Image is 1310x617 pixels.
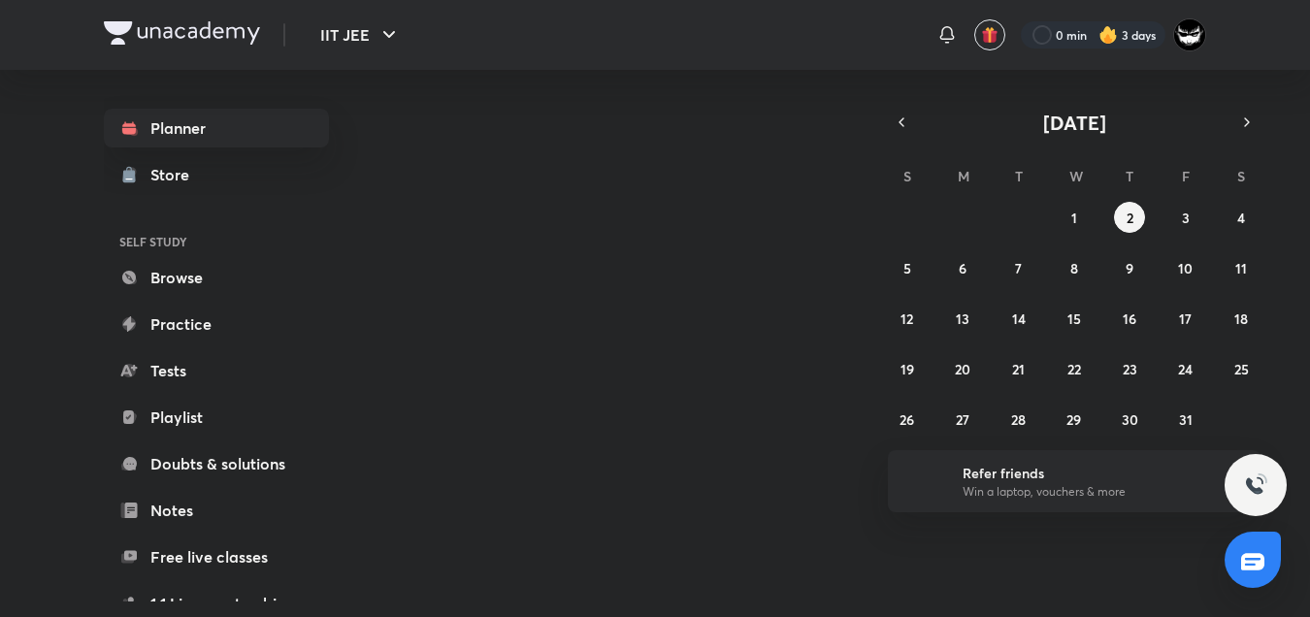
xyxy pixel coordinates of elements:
abbr: October 14, 2025 [1012,309,1026,328]
abbr: October 9, 2025 [1126,259,1133,277]
abbr: Thursday [1126,167,1133,185]
abbr: October 7, 2025 [1015,259,1022,277]
abbr: October 2, 2025 [1127,209,1133,227]
button: October 8, 2025 [1059,252,1090,283]
button: October 4, 2025 [1226,202,1257,233]
a: Company Logo [104,21,260,49]
abbr: Saturday [1237,167,1245,185]
abbr: October 18, 2025 [1234,309,1248,328]
abbr: Tuesday [1015,167,1023,185]
abbr: October 25, 2025 [1234,360,1249,378]
abbr: Sunday [903,167,911,185]
abbr: October 4, 2025 [1237,209,1245,227]
button: October 29, 2025 [1059,404,1090,435]
h6: Refer friends [963,463,1201,483]
abbr: October 3, 2025 [1182,209,1190,227]
abbr: October 12, 2025 [901,309,913,328]
abbr: October 23, 2025 [1123,360,1137,378]
img: avatar [981,26,999,44]
button: October 22, 2025 [1059,353,1090,384]
button: October 20, 2025 [947,353,978,384]
button: October 21, 2025 [1003,353,1034,384]
abbr: October 15, 2025 [1067,309,1081,328]
h6: SELF STUDY [104,225,329,258]
a: Free live classes [104,537,329,576]
button: October 25, 2025 [1226,353,1257,384]
img: referral [903,462,942,501]
abbr: October 17, 2025 [1179,309,1192,328]
abbr: October 26, 2025 [900,410,914,429]
button: October 2, 2025 [1114,202,1145,233]
button: October 5, 2025 [892,252,923,283]
a: Notes [104,491,329,530]
a: Doubts & solutions [104,444,329,483]
abbr: October 28, 2025 [1011,410,1026,429]
button: October 24, 2025 [1170,353,1201,384]
button: October 13, 2025 [947,303,978,334]
a: Planner [104,109,329,147]
abbr: October 8, 2025 [1070,259,1078,277]
img: streak [1098,25,1118,45]
div: Store [150,163,201,186]
abbr: October 29, 2025 [1066,410,1081,429]
button: avatar [974,19,1005,50]
button: October 27, 2025 [947,404,978,435]
abbr: October 11, 2025 [1235,259,1247,277]
a: Tests [104,351,329,390]
button: October 30, 2025 [1114,404,1145,435]
button: October 11, 2025 [1226,252,1257,283]
abbr: October 5, 2025 [903,259,911,277]
button: IIT JEE [309,16,412,54]
abbr: October 30, 2025 [1122,410,1138,429]
abbr: Wednesday [1069,167,1083,185]
button: October 14, 2025 [1003,303,1034,334]
img: ARSH Khan [1173,18,1206,51]
p: Win a laptop, vouchers & more [963,483,1201,501]
a: Store [104,155,329,194]
button: October 6, 2025 [947,252,978,283]
abbr: October 24, 2025 [1178,360,1193,378]
abbr: October 21, 2025 [1012,360,1025,378]
button: October 1, 2025 [1059,202,1090,233]
abbr: October 13, 2025 [956,309,969,328]
button: October 16, 2025 [1114,303,1145,334]
a: Playlist [104,398,329,437]
abbr: Monday [958,167,969,185]
abbr: October 10, 2025 [1178,259,1193,277]
button: October 3, 2025 [1170,202,1201,233]
abbr: October 31, 2025 [1179,410,1193,429]
img: ttu [1244,473,1267,497]
button: [DATE] [915,109,1233,136]
button: October 18, 2025 [1226,303,1257,334]
button: October 19, 2025 [892,353,923,384]
button: October 15, 2025 [1059,303,1090,334]
button: October 10, 2025 [1170,252,1201,283]
abbr: October 27, 2025 [956,410,969,429]
abbr: October 20, 2025 [955,360,970,378]
abbr: October 22, 2025 [1067,360,1081,378]
button: October 7, 2025 [1003,252,1034,283]
button: October 9, 2025 [1114,252,1145,283]
a: Practice [104,305,329,343]
button: October 28, 2025 [1003,404,1034,435]
span: [DATE] [1043,110,1106,136]
abbr: Friday [1182,167,1190,185]
img: Company Logo [104,21,260,45]
button: October 23, 2025 [1114,353,1145,384]
abbr: October 19, 2025 [901,360,914,378]
abbr: October 6, 2025 [959,259,966,277]
a: Browse [104,258,329,297]
button: October 12, 2025 [892,303,923,334]
button: October 31, 2025 [1170,404,1201,435]
abbr: October 1, 2025 [1071,209,1077,227]
button: October 26, 2025 [892,404,923,435]
button: October 17, 2025 [1170,303,1201,334]
abbr: October 16, 2025 [1123,309,1136,328]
